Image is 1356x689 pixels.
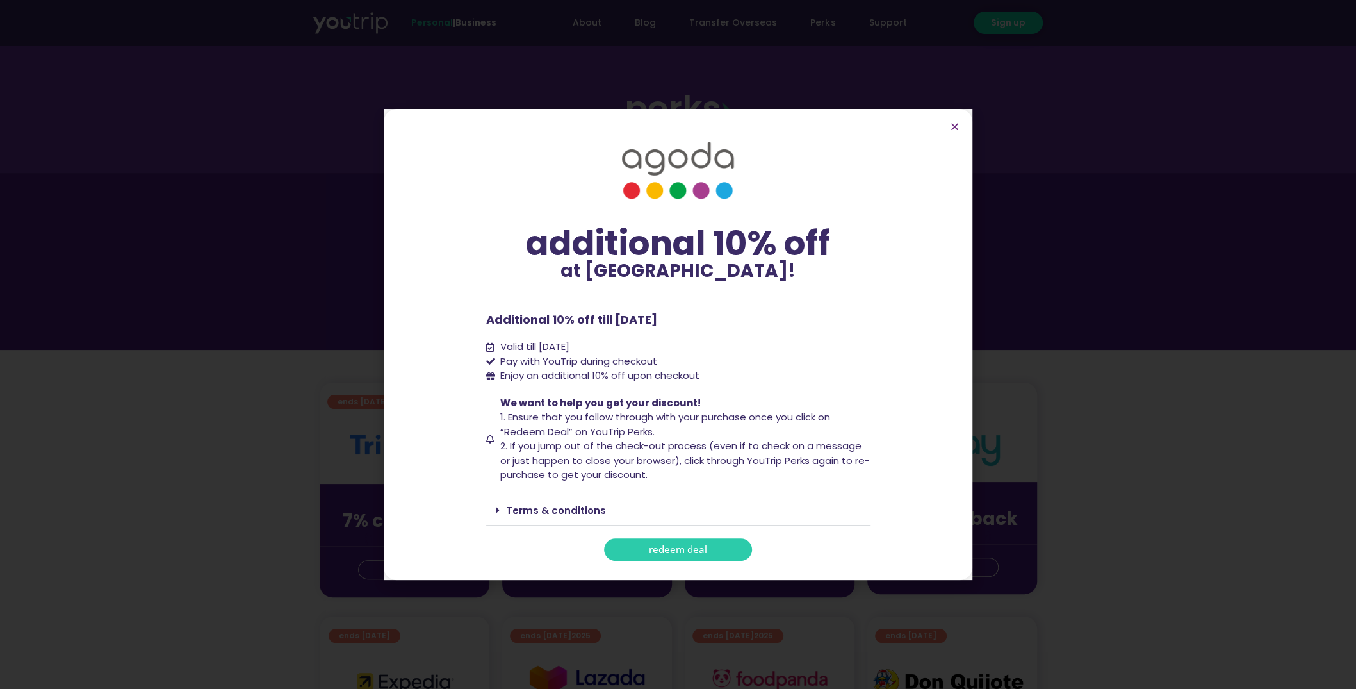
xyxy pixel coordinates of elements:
[486,311,870,328] p: Additional 10% off till [DATE]
[497,354,657,369] span: Pay with YouTrip during checkout
[604,538,752,561] a: redeem deal
[497,340,569,354] span: Valid till [DATE]
[500,410,830,438] span: 1. Ensure that you follow through with your purchase once you click on “Redeem Deal” on YouTrip P...
[649,545,707,554] span: redeem deal
[500,439,870,481] span: 2. If you jump out of the check-out process (even if to check on a message or just happen to clos...
[950,122,960,131] a: Close
[500,369,699,382] span: Enjoy an additional 10% off upon checkout
[500,396,701,410] span: We want to help you get your discount!
[486,225,870,262] div: additional 10% off
[486,262,870,280] p: at [GEOGRAPHIC_DATA]!
[486,495,870,526] div: Terms & conditions
[506,504,606,517] a: Terms & conditions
